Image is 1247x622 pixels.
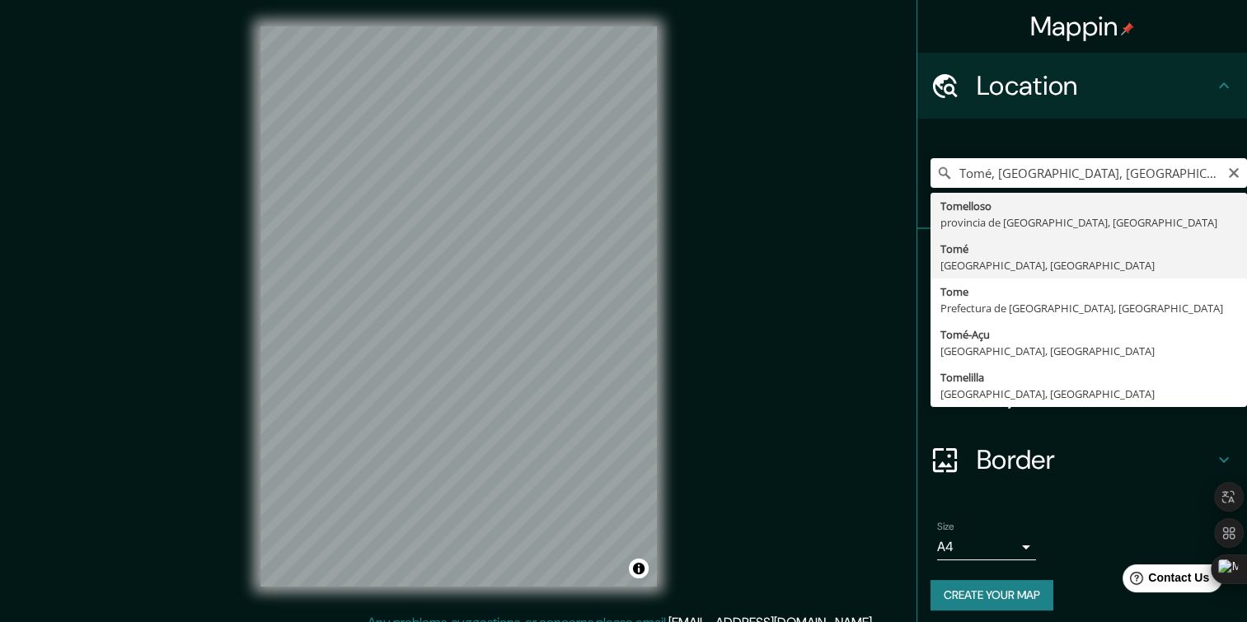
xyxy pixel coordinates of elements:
[931,580,1053,610] button: Create your map
[940,283,1237,300] div: Tome
[917,229,1247,295] div: Pins
[917,53,1247,119] div: Location
[629,559,649,578] button: Toggle attribution
[931,158,1247,188] input: Pick your city or area
[1100,558,1229,604] iframe: Help widget launcher
[940,343,1237,359] div: [GEOGRAPHIC_DATA], [GEOGRAPHIC_DATA]
[977,69,1214,102] h4: Location
[940,369,1237,386] div: Tomelilla
[940,198,1237,214] div: Tomelloso
[1030,10,1135,43] h4: Mappin
[917,295,1247,361] div: Style
[1121,22,1134,35] img: pin-icon.png
[940,214,1237,231] div: provincia de [GEOGRAPHIC_DATA], [GEOGRAPHIC_DATA]
[937,534,1036,560] div: A4
[940,241,1237,257] div: Tomé
[940,326,1237,343] div: Tomé-Açu
[1227,164,1240,180] button: Clear
[937,520,954,534] label: Size
[940,300,1237,316] div: Prefectura de [GEOGRAPHIC_DATA], [GEOGRAPHIC_DATA]
[977,377,1214,410] h4: Layout
[917,427,1247,493] div: Border
[940,386,1237,402] div: [GEOGRAPHIC_DATA], [GEOGRAPHIC_DATA]
[977,443,1214,476] h4: Border
[917,361,1247,427] div: Layout
[260,26,657,587] canvas: Map
[940,257,1237,274] div: [GEOGRAPHIC_DATA], [GEOGRAPHIC_DATA]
